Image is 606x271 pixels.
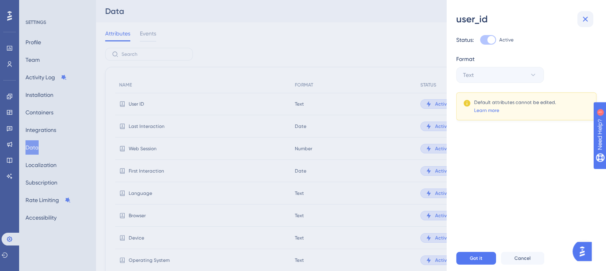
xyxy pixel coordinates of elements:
button: Text [456,67,544,83]
div: Format [456,54,590,64]
span: Cancel [514,255,531,261]
button: Got it [456,252,496,265]
iframe: UserGuiding AI Assistant Launcher [573,240,596,263]
a: Learn more [474,107,499,114]
span: Active [499,37,514,43]
div: user_id [456,13,596,26]
div: Status: [456,35,474,45]
button: Cancel [501,252,544,265]
span: Need Help? [19,2,50,12]
div: 1 [55,4,58,10]
span: Got it [470,255,482,261]
div: Default attributes cannot be edited. [474,99,556,106]
span: Text [463,70,474,80]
